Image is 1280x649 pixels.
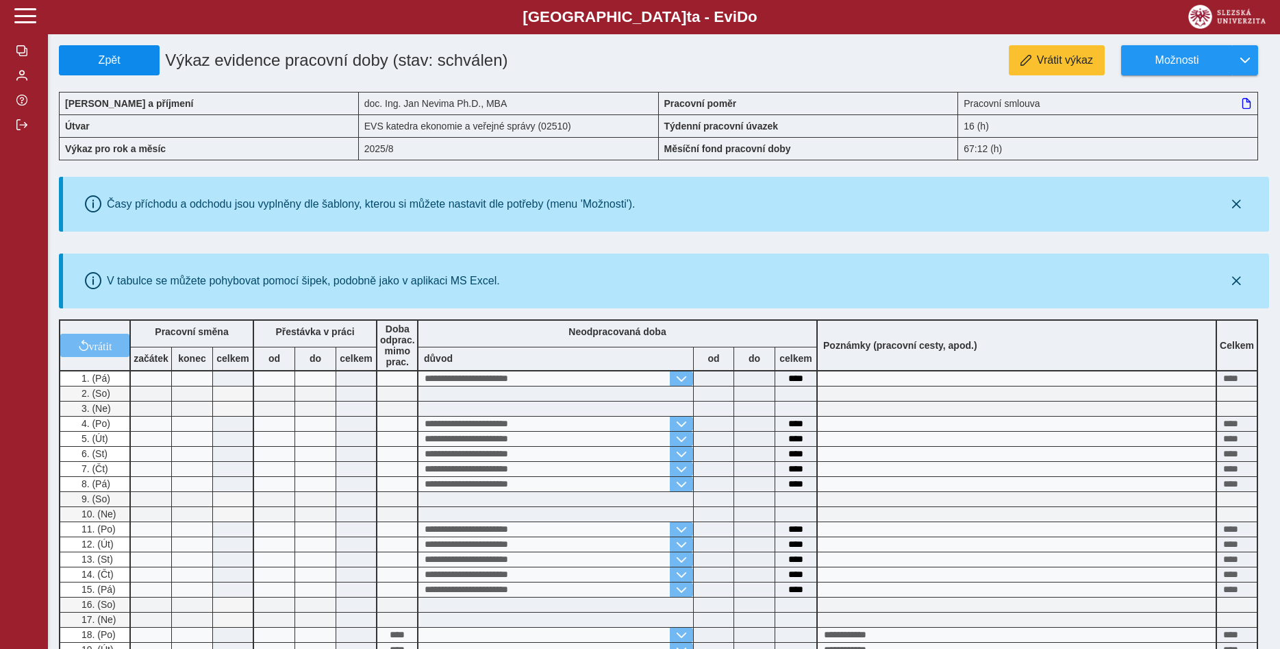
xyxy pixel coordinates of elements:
span: 15. (Pá) [79,584,116,595]
b: celkem [336,353,376,364]
b: do [295,353,336,364]
div: 16 (h) [958,114,1258,137]
b: Týdenní pracovní úvazek [664,121,779,132]
span: D [737,8,748,25]
span: 1. (Pá) [79,373,110,384]
div: doc. Ing. Jan Nevima Ph.D., MBA [359,92,659,114]
b: Neodpracovaná doba [568,326,666,337]
span: vrátit [89,340,112,351]
span: 10. (Ne) [79,509,116,519]
span: 14. (Čt) [79,569,114,580]
span: 11. (Po) [79,524,116,535]
span: 9. (So) [79,493,110,504]
h1: Výkaz evidence pracovní doby (stav: schválen) [160,45,563,75]
img: logo_web_su.png [1188,5,1266,29]
b: Útvar [65,121,90,132]
button: Možnosti [1121,45,1232,75]
span: 8. (Pá) [79,478,110,489]
b: celkem [775,353,816,364]
span: 6. (St) [79,448,108,459]
div: 2025/8 [359,137,659,160]
b: Přestávka v práci [275,326,354,337]
b: konec [172,353,212,364]
b: Pracovní směna [155,326,228,337]
span: 13. (St) [79,554,113,565]
b: do [734,353,775,364]
span: 3. (Ne) [79,403,111,414]
button: Zpět [59,45,160,75]
span: Zpět [65,54,153,66]
b: Poznámky (pracovní cesty, apod.) [818,340,983,351]
b: [GEOGRAPHIC_DATA] a - Evi [41,8,1239,26]
button: Vrátit výkaz [1009,45,1105,75]
span: 4. (Po) [79,418,110,429]
button: vrátit [60,334,129,357]
span: 5. (Út) [79,433,108,444]
span: 7. (Čt) [79,463,108,474]
span: 12. (Út) [79,539,114,550]
b: od [694,353,733,364]
b: Měsíční fond pracovní doby [664,143,791,154]
span: o [748,8,757,25]
span: 18. (Po) [79,629,116,640]
b: Celkem [1220,340,1254,351]
span: Možnosti [1133,54,1221,66]
b: [PERSON_NAME] a příjmení [65,98,193,109]
div: V tabulce se můžete pohybovat pomocí šipek, podobně jako v aplikaci MS Excel. [107,275,500,287]
div: EVS katedra ekonomie a veřejné správy (02510) [359,114,659,137]
span: 17. (Ne) [79,614,116,625]
b: od [254,353,294,364]
span: Vrátit výkaz [1037,54,1093,66]
b: začátek [131,353,171,364]
span: 16. (So) [79,599,116,610]
span: t [686,8,691,25]
b: Doba odprac. mimo prac. [380,323,415,367]
b: důvod [424,353,453,364]
b: Výkaz pro rok a měsíc [65,143,166,154]
div: 67:12 (h) [958,137,1258,160]
b: Pracovní poměr [664,98,737,109]
div: Časy příchodu a odchodu jsou vyplněny dle šablony, kterou si můžete nastavit dle potřeby (menu 'M... [107,198,636,210]
div: Pracovní smlouva [958,92,1258,114]
b: celkem [213,353,253,364]
span: 2. (So) [79,388,110,399]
